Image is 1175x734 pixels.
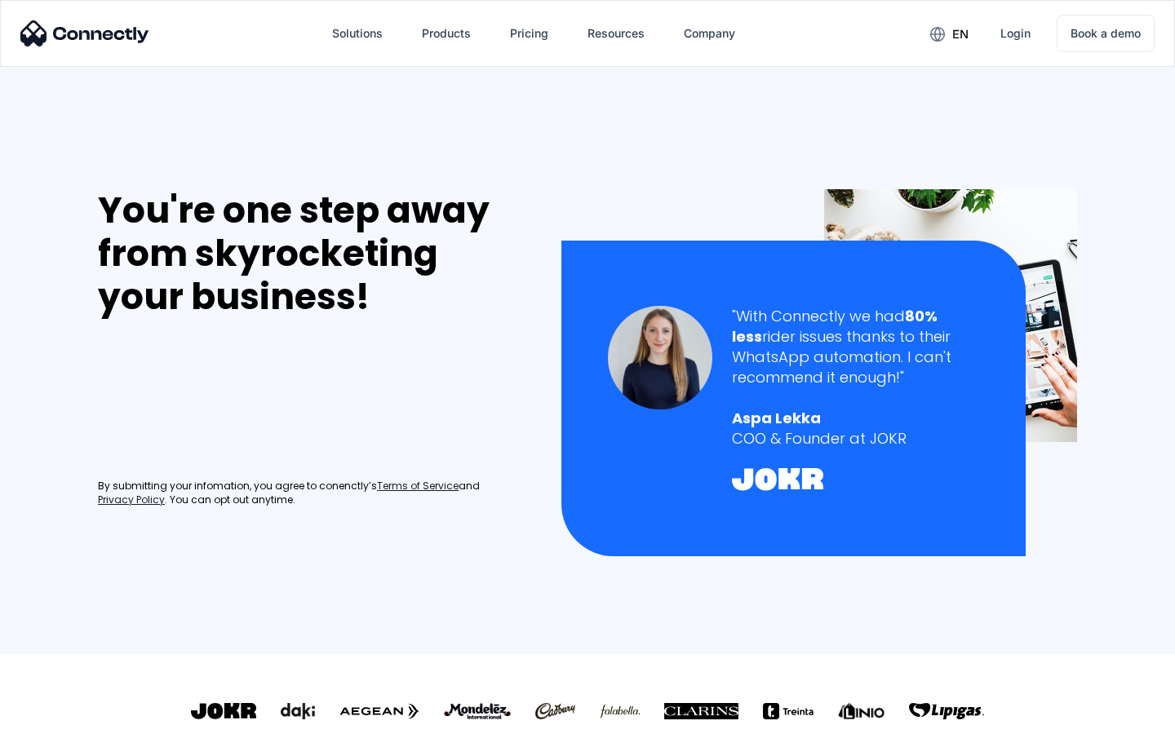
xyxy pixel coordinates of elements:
iframe: Form 0 [98,338,343,460]
div: Products [422,22,471,45]
strong: Aspa Lekka [732,408,821,428]
div: Login [1000,22,1031,45]
a: Pricing [497,14,561,53]
strong: 80% less [732,306,938,347]
div: Solutions [319,14,396,53]
div: By submitting your infomation, you agree to conenctly’s and . You can opt out anytime. [98,480,527,507]
div: Products [409,14,484,53]
div: "With Connectly we had rider issues thanks to their WhatsApp automation. I can't recommend it eno... [732,306,979,388]
div: Solutions [332,22,383,45]
div: COO & Founder at JOKR [732,428,979,449]
div: Pricing [510,22,548,45]
a: Book a demo [1057,15,1155,52]
div: Company [671,14,748,53]
div: Resources [574,14,658,53]
div: Company [684,22,735,45]
a: Privacy Policy [98,493,165,507]
aside: Language selected: English [16,705,98,728]
a: Login [987,14,1044,53]
div: en [917,21,981,46]
ul: Language list [33,705,98,728]
div: You're one step away from skyrocketing your business! [98,189,527,318]
img: Connectly Logo [20,20,149,46]
div: en [952,23,969,46]
div: Resources [587,22,645,45]
a: Terms of Service [377,480,459,493]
